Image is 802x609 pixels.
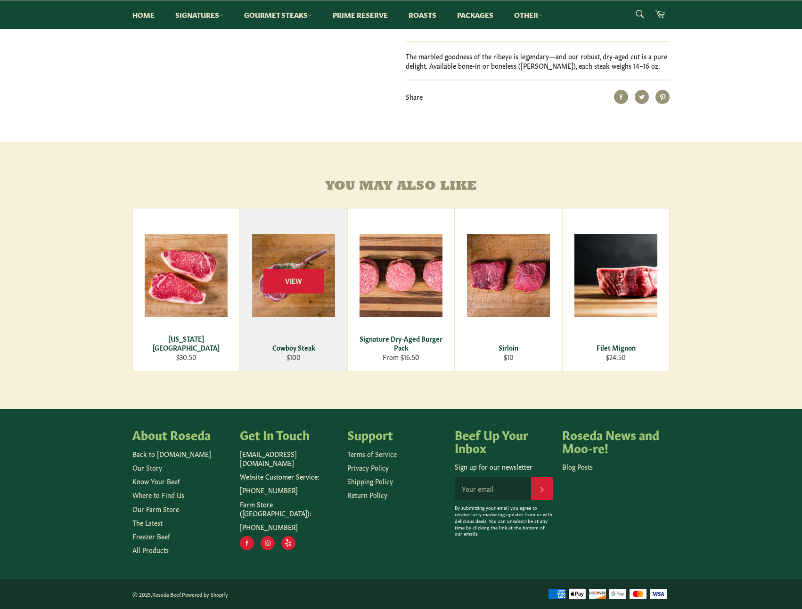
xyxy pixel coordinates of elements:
[139,334,234,353] div: [US_STATE][GEOGRAPHIC_DATA]
[152,591,180,598] a: Roseda Beef
[240,208,347,371] a: Cowboy Steak Cowboy Steak $100 View
[562,462,593,471] a: Blog Posts
[132,531,170,541] a: Freezer Beef
[132,449,211,458] a: Back to [DOMAIN_NAME]
[455,477,531,500] input: Your email
[235,0,321,29] a: Gourmet Steaks
[123,0,164,29] a: Home
[132,179,670,194] h4: You may also like
[240,522,338,531] p: [PHONE_NUMBER]
[406,92,423,101] span: Share
[448,0,503,29] a: Packages
[347,463,389,472] a: Privacy Policy
[240,472,338,481] p: Website Customer Service:
[132,490,184,499] a: Where to Find Us
[132,591,228,598] small: © 2025, .
[132,518,163,527] a: The Latest
[166,0,233,29] a: Signatures
[569,343,663,352] div: Filet Mignon
[263,269,324,293] span: View
[240,449,338,468] p: [EMAIL_ADDRESS][DOMAIN_NAME]
[132,428,230,441] h4: About Roseda
[132,476,180,486] a: Know Your Beef
[132,504,179,513] a: Our Farm Store
[574,234,657,317] img: Filet Mignon
[347,449,397,458] a: Terms of Service
[240,486,338,495] p: [PHONE_NUMBER]
[323,0,397,29] a: Prime Reserve
[461,353,556,361] div: $10
[139,353,234,361] div: $30.50
[455,505,553,537] p: By submitting your email you agree to receive tasty marketing updates from us with delicious deal...
[455,208,562,371] a: Sirloin Sirloin $10
[246,343,341,352] div: Cowboy Steak
[354,353,449,361] div: From $16.50
[461,343,556,352] div: Sirloin
[132,545,169,554] a: All Products
[455,462,553,471] p: Sign up for our newsletter
[132,208,240,371] a: New York Strip [US_STATE][GEOGRAPHIC_DATA] $30.50
[562,428,660,454] h4: Roseda News and Moo-re!
[240,500,338,518] p: Farm Store ([GEOGRAPHIC_DATA]):
[354,334,449,353] div: Signature Dry-Aged Burger Pack
[145,234,228,317] img: New York Strip
[347,208,455,371] a: Signature Dry-Aged Burger Pack Signature Dry-Aged Burger Pack From $16.50
[455,428,553,454] h4: Beef Up Your Inbox
[467,234,550,317] img: Sirloin
[505,0,552,29] a: Other
[240,428,338,441] h4: Get In Touch
[360,234,442,317] img: Signature Dry-Aged Burger Pack
[562,208,670,371] a: Filet Mignon Filet Mignon $24.50
[132,463,162,472] a: Our Story
[406,52,670,70] p: The marbled goodness of the ribeye is legendary—and our robust, dry-aged cut is a pure delight. A...
[347,476,393,486] a: Shipping Policy
[399,0,446,29] a: Roasts
[182,591,228,598] a: Powered by Shopify
[347,428,445,441] h4: Support
[347,490,387,499] a: Return Policy
[569,353,663,361] div: $24.50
